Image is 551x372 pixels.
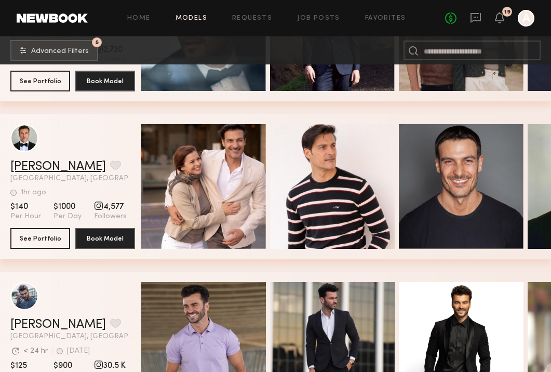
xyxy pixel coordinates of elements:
[94,202,127,212] span: 4,577
[10,228,70,249] button: See Portfolio
[176,15,207,22] a: Models
[10,40,98,61] button: 5Advanced Filters
[504,9,510,15] div: 19
[94,361,127,371] span: 30.5 K
[53,202,82,212] span: $1000
[518,10,534,26] a: A
[10,175,135,182] span: [GEOGRAPHIC_DATA], [GEOGRAPHIC_DATA]
[96,40,99,45] span: 5
[297,15,340,22] a: Job Posts
[67,348,90,355] div: [DATE]
[10,212,41,221] span: Per Hour
[10,71,70,91] button: See Portfolio
[94,212,127,221] span: Followers
[53,212,82,221] span: Per Day
[10,361,41,371] span: $125
[31,48,89,55] span: Advanced Filters
[10,333,135,340] span: [GEOGRAPHIC_DATA], [GEOGRAPHIC_DATA]
[75,228,135,249] button: Book Model
[232,15,272,22] a: Requests
[365,15,406,22] a: Favorites
[10,202,41,212] span: $140
[10,318,106,331] a: [PERSON_NAME]
[21,189,46,196] div: 1hr ago
[75,71,135,91] button: Book Model
[10,161,106,173] a: [PERSON_NAME]
[127,15,151,22] a: Home
[23,348,48,355] div: < 24 hr
[53,361,82,371] span: $900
